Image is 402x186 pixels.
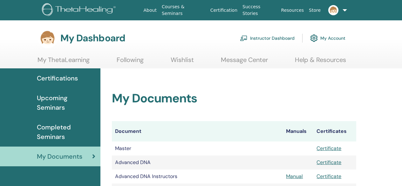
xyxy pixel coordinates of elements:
[112,169,283,183] td: Advanced DNA Instructors
[306,4,323,16] a: Store
[42,3,118,17] img: logo.png
[240,31,295,45] a: Instructor Dashboard
[317,145,341,152] a: Certificate
[159,1,208,19] a: Courses & Seminars
[141,4,159,16] a: About
[112,91,356,106] h2: My Documents
[279,4,307,16] a: Resources
[37,56,90,68] a: My ThetaLearning
[37,28,58,48] img: default.jpg
[37,73,78,83] span: Certifications
[37,93,95,112] span: Upcoming Seminars
[117,56,144,68] a: Following
[37,152,82,161] span: My Documents
[283,121,313,141] th: Manuals
[112,121,283,141] th: Document
[240,35,248,41] img: chalkboard-teacher.svg
[60,32,125,44] h3: My Dashboard
[310,33,318,44] img: cog.svg
[240,1,278,19] a: Success Stories
[328,5,338,15] img: default.jpg
[112,141,283,155] td: Master
[37,122,95,141] span: Completed Seminars
[112,155,283,169] td: Advanced DNA
[317,159,341,166] a: Certificate
[221,56,268,68] a: Message Center
[317,173,341,180] a: Certificate
[286,173,303,180] a: Manual
[208,4,240,16] a: Certification
[171,56,194,68] a: Wishlist
[310,31,345,45] a: My Account
[313,121,356,141] th: Certificates
[295,56,346,68] a: Help & Resources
